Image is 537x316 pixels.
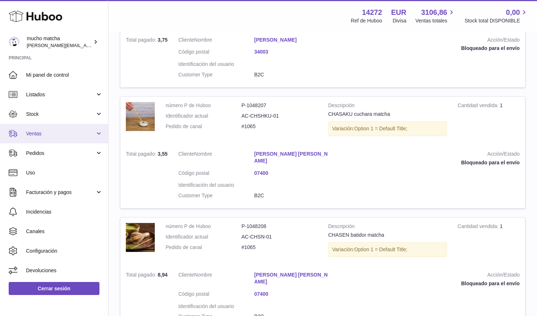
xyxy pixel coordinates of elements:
div: Variación: [328,121,447,136]
a: [PERSON_NAME] [254,37,330,43]
dt: Pedido de canal [166,123,242,130]
dt: Código postal [178,170,254,178]
span: Cliente [178,272,194,278]
span: Ventas totales [415,17,456,24]
span: Ventas [26,130,95,137]
strong: EUR [391,8,406,17]
img: irina.muchomatcha@gmail.com [9,37,20,47]
span: [PERSON_NAME][EMAIL_ADDRESS][DOMAIN_NAME] [27,42,145,48]
span: Devoluciones [26,267,103,274]
strong: Descripción [328,223,447,232]
span: Stock total DISPONIBLE [465,17,528,24]
div: Bloqueado para el envío [341,280,520,287]
span: 3,75 [158,37,167,43]
strong: 14272 [362,8,382,17]
div: mucho matcha [27,35,92,49]
div: Bloqueado para el envío [341,159,520,166]
span: Uso [26,169,103,176]
dd: AC-CHSHKU-01 [242,113,317,119]
div: CHASEN batidor matcha [328,232,447,239]
dd: P-1048207 [242,102,317,109]
strong: Descripción [328,102,447,111]
a: 07400 [254,291,330,298]
a: Cerrar sesión [9,282,99,295]
dt: Identificador actual [166,233,242,240]
span: Option 1 = Default Title; [354,247,408,252]
div: Bloqueado para el envío [341,45,520,52]
dt: Identificación del usuario [178,182,254,189]
span: Pedidos [26,150,95,157]
span: Canales [26,228,103,235]
dt: Pedido de canal [166,244,242,251]
span: Facturación y pagos [26,189,95,196]
span: 3106,86 [421,8,447,17]
strong: Total pagado [126,272,158,279]
span: Configuración [26,248,103,254]
dt: número P de Huboo [166,223,242,230]
td: 1 [452,218,525,266]
span: Stock [26,111,95,118]
dt: Código postal [178,291,254,299]
strong: Total pagado [126,37,158,45]
dd: B2C [254,71,330,78]
strong: Total pagado [126,151,158,159]
a: [PERSON_NAME] [PERSON_NAME] [254,271,330,285]
dd: #1065 [242,244,317,251]
span: Cliente [178,37,194,43]
span: 0,00 [506,8,520,17]
strong: Acción/Estado [341,271,520,280]
strong: Cantidad vendida [458,223,500,231]
dt: Nombre [178,37,254,45]
span: Incidencias [26,208,103,215]
strong: Acción/Estado [341,37,520,45]
dt: Identificación del usuario [178,303,254,310]
span: 3,55 [158,151,167,157]
dd: AC-CHSN-01 [242,233,317,240]
strong: Acción/Estado [341,151,520,159]
a: 07400 [254,170,330,177]
span: Option 1 = Default Title; [354,126,408,131]
a: 34003 [254,49,330,55]
dt: Customer Type [178,71,254,78]
a: 0,00 Stock total DISPONIBLE [465,8,528,24]
img: 71vpq_MsEhL._AC_UF894_1000_QL80.jpg [126,223,155,252]
div: Variación: [328,242,447,257]
dt: número P de Huboo [166,102,242,109]
dt: Identificación del usuario [178,61,254,68]
a: [PERSON_NAME] [PERSON_NAME] [254,151,330,164]
span: Mi panel de control [26,72,103,79]
div: Ref de Huboo [351,17,382,24]
dd: P-1048208 [242,223,317,230]
img: 1176.webp [126,102,155,131]
span: 8,94 [158,272,167,278]
dt: Código postal [178,49,254,57]
dd: #1065 [242,123,317,130]
div: CHASAKU cuchara matcha [328,111,447,118]
dt: Customer Type [178,192,254,199]
dt: Nombre [178,271,254,287]
dt: Identificador actual [166,113,242,119]
span: Cliente [178,151,194,157]
a: 3106,86 Ventas totales [415,8,456,24]
div: Divisa [393,17,406,24]
td: 1 [452,97,525,145]
span: Listados [26,91,95,98]
dd: B2C [254,192,330,199]
strong: Cantidad vendida [458,102,500,110]
dt: Nombre [178,151,254,166]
